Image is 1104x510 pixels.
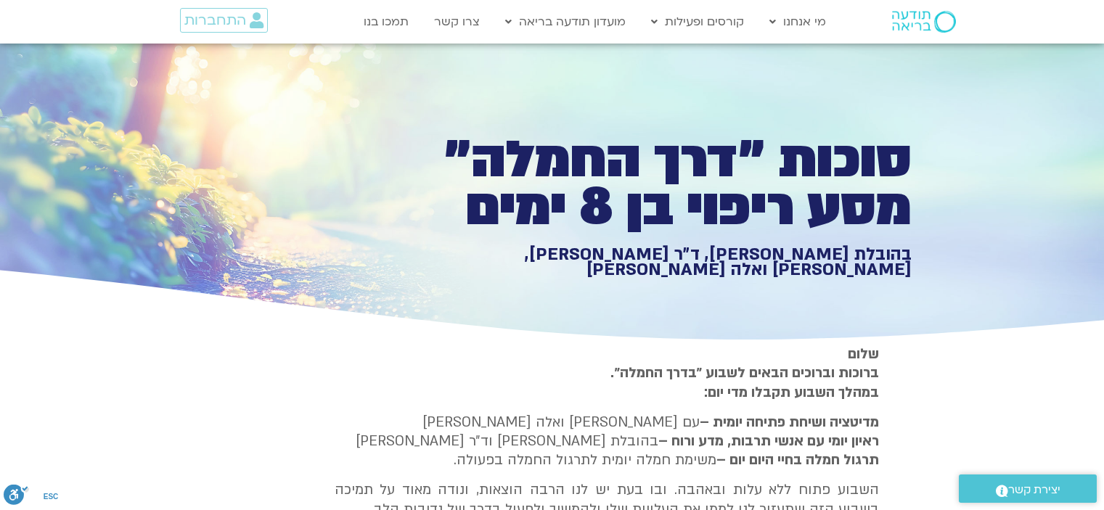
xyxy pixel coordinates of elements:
[959,474,1097,503] a: יצירת קשר
[716,451,879,469] b: תרגול חמלה בחיי היום יום –
[356,8,416,36] a: תמכו בנו
[409,247,912,278] h1: בהובלת [PERSON_NAME], ד״ר [PERSON_NAME], [PERSON_NAME] ואלה [PERSON_NAME]
[610,363,879,401] strong: ברוכות וברוכים הבאים לשבוע ״בדרך החמלה״. במהלך השבוע תקבלו מדי יום:
[498,8,633,36] a: מועדון תודעה בריאה
[427,8,487,36] a: צרו קשר
[892,11,956,33] img: תודעה בריאה
[409,136,912,231] h1: סוכות ״דרך החמלה״ מסע ריפוי בן 8 ימים
[644,8,751,36] a: קורסים ופעילות
[762,8,833,36] a: מי אנחנו
[1008,480,1060,500] span: יצירת קשר
[658,432,879,451] b: ראיון יומי עם אנשי תרבות, מדע ורוח –
[335,413,879,470] p: עם [PERSON_NAME] ואלה [PERSON_NAME] בהובלת [PERSON_NAME] וד״ר [PERSON_NAME] משימת חמלה יומית לתרג...
[700,413,879,432] strong: מדיטציה ושיחת פתיחה יומית –
[184,12,246,28] span: התחברות
[180,8,268,33] a: התחברות
[848,345,879,363] strong: שלום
